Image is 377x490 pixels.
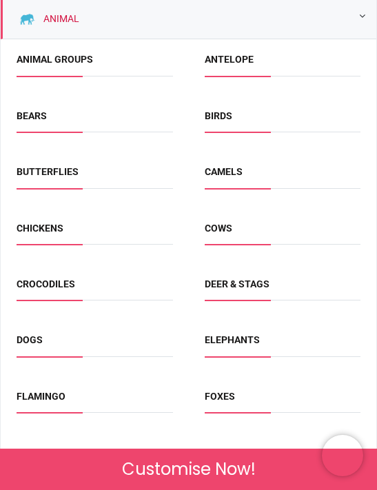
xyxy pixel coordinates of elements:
[17,278,173,300] span: Crocodiles
[205,447,246,458] a: Gazelle
[205,391,235,402] a: Foxes
[17,334,173,356] span: Dogs
[322,435,363,476] iframe: Brevo live chat
[205,278,269,289] a: Deer & Stags
[17,278,75,289] a: Crocodiles
[17,222,173,245] span: Chickens
[205,390,361,413] span: Foxes
[17,166,79,177] a: Butterflies
[205,165,361,188] span: Camels
[205,53,361,76] span: Antelope
[17,447,90,458] a: Frogs & Toads
[205,223,232,234] a: Cows
[17,53,173,76] span: Animal Groups
[205,446,361,469] span: Gazelle
[205,110,232,121] a: Birds
[19,11,36,28] img: Animal
[17,391,65,402] a: Flamingo
[17,390,173,413] span: Flamingo
[17,165,173,188] span: Butterflies
[205,278,361,300] span: Deer & Stags
[205,166,243,177] a: Camels
[17,110,173,132] span: Bears
[17,446,173,469] span: Frogs & Toads
[17,334,43,345] a: Dogs
[205,334,361,356] span: Elephants
[17,110,47,121] a: Bears
[205,110,361,132] span: Birds
[17,223,63,234] a: Chickens
[122,458,256,481] span: Customise Now!
[38,12,79,26] a: Animal
[17,54,93,65] a: Animal Groups
[205,334,260,345] a: Elephants
[205,54,254,65] a: Antelope
[205,222,361,245] span: Cows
